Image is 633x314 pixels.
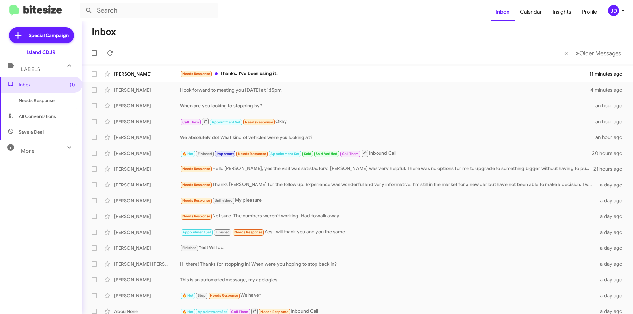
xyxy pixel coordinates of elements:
[21,66,40,72] span: Labels
[596,245,628,251] div: a day ago
[180,134,595,141] div: We absolutely do! What kind of vehicles were you looking at?
[564,49,568,57] span: «
[596,182,628,188] div: a day ago
[515,2,547,21] a: Calendar
[19,113,56,120] span: All Conversations
[182,72,210,76] span: Needs Response
[180,181,596,188] div: Thanks [PERSON_NAME] for the follow up. Experience was wonderful and very informative. I'm still ...
[114,276,180,283] div: [PERSON_NAME]
[596,197,628,204] div: a day ago
[593,166,628,172] div: 21 hours ago
[114,213,180,220] div: [PERSON_NAME]
[19,97,75,104] span: Needs Response
[180,165,593,173] div: Hello [PERSON_NAME], yes the visit was satisfactory. [PERSON_NAME] was very helpful. There was no...
[9,27,74,43] a: Special Campaign
[596,276,628,283] div: a day ago
[180,244,596,252] div: Yes! Will do!
[19,81,75,88] span: Inbox
[80,3,218,18] input: Search
[316,152,338,156] span: Sold Verified
[180,213,596,220] div: Not sure. The numbers weren't working. Had to walk away.
[182,120,199,124] span: Call Them
[595,118,628,125] div: an hour ago
[180,87,590,93] div: I look forward to meeting you [DATE] at 1:!5pm!
[182,230,211,234] span: Appointment Set
[114,87,180,93] div: [PERSON_NAME]
[114,71,180,77] div: [PERSON_NAME]
[596,213,628,220] div: a day ago
[182,310,194,314] span: 🔥 Hot
[260,310,288,314] span: Needs Response
[114,150,180,157] div: [PERSON_NAME]
[547,2,577,21] a: Insights
[198,310,227,314] span: Appointment Set
[595,102,628,109] div: an hour ago
[114,118,180,125] div: [PERSON_NAME]
[114,261,180,267] div: [PERSON_NAME] [PERSON_NAME]
[198,152,212,156] span: Finished
[182,167,210,171] span: Needs Response
[238,152,266,156] span: Needs Response
[596,229,628,236] div: a day ago
[180,117,595,126] div: Okay
[114,102,180,109] div: [PERSON_NAME]
[342,152,359,156] span: Call Them
[114,245,180,251] div: [PERSON_NAME]
[19,129,44,135] span: Save a Deal
[210,293,238,298] span: Needs Response
[589,71,628,77] div: 11 minutes ago
[70,81,75,88] span: (1)
[29,32,69,39] span: Special Campaign
[216,230,230,234] span: Finished
[491,2,515,21] a: Inbox
[180,228,596,236] div: Yes I will thank you and you the same
[92,27,116,37] h1: Inbox
[114,182,180,188] div: [PERSON_NAME]
[114,134,180,141] div: [PERSON_NAME]
[234,230,262,234] span: Needs Response
[114,292,180,299] div: [PERSON_NAME]
[592,150,628,157] div: 20 hours ago
[114,197,180,204] div: [PERSON_NAME]
[212,120,241,124] span: Appointment Set
[231,310,248,314] span: Call Them
[180,276,596,283] div: This is an automated message, my apologies!
[27,49,56,56] div: Island CDJR
[182,152,194,156] span: 🔥 Hot
[572,46,625,60] button: Next
[21,148,35,154] span: More
[180,102,595,109] div: When are you looking to stopping by?
[182,183,210,187] span: Needs Response
[198,293,206,298] span: Stop
[180,292,596,299] div: We have*
[180,261,596,267] div: HI there! Thanks for stopping in! When were you hoping to stop back in?
[576,49,579,57] span: »
[602,5,626,16] button: JD
[596,261,628,267] div: a day ago
[182,198,210,203] span: Needs Response
[180,70,589,78] div: Thanks. I've been using it.
[304,152,312,156] span: Sold
[180,149,592,157] div: Inbound Call
[560,46,572,60] button: Previous
[114,166,180,172] div: [PERSON_NAME]
[561,46,625,60] nav: Page navigation example
[577,2,602,21] a: Profile
[608,5,619,16] div: JD
[182,246,197,250] span: Finished
[595,134,628,141] div: an hour ago
[180,197,596,204] div: My pleasure
[217,152,234,156] span: Important
[596,292,628,299] div: a day ago
[182,214,210,218] span: Needs Response
[590,87,628,93] div: 4 minutes ago
[270,152,299,156] span: Appointment Set
[114,229,180,236] div: [PERSON_NAME]
[579,50,621,57] span: Older Messages
[215,198,233,203] span: Unfinished
[182,293,194,298] span: 🔥 Hot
